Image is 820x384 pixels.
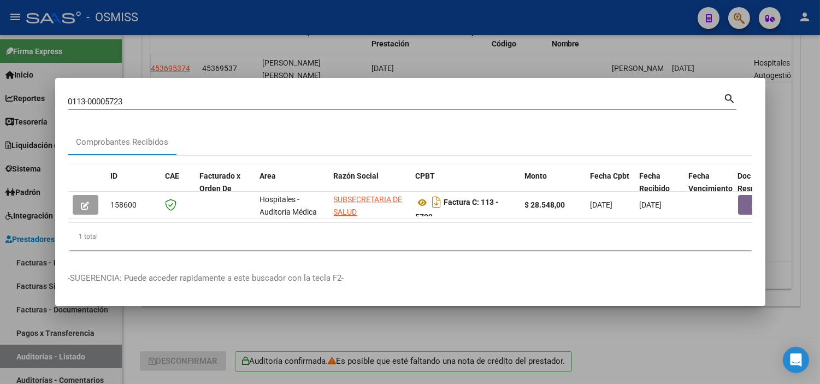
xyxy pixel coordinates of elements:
[689,172,733,193] span: Fecha Vencimiento
[591,200,613,209] span: [DATE]
[521,164,586,212] datatable-header-cell: Monto
[416,198,499,222] strong: Factura C: 113 - 5723
[635,164,685,212] datatable-header-cell: Fecha Recibido
[111,199,157,211] div: 158600
[416,172,435,180] span: CPBT
[334,172,379,180] span: Razón Social
[76,136,169,149] div: Comprobantes Recibidos
[525,172,547,180] span: Monto
[68,272,752,285] p: -SUGERENCIA: Puede acceder rapidamente a este buscador con la tecla F2-
[724,91,736,104] mat-icon: search
[411,164,521,212] datatable-header-cell: CPBT
[783,347,809,373] div: Open Intercom Messenger
[640,200,662,209] span: [DATE]
[430,193,444,211] i: Descargar documento
[334,195,403,216] span: SUBSECRETARIA DE SALUD
[586,164,635,212] datatable-header-cell: Fecha Cpbt
[525,200,565,209] strong: $ 28.548,00
[256,164,329,212] datatable-header-cell: Area
[200,172,241,193] span: Facturado x Orden De
[738,172,787,193] span: Doc Respaldatoria
[196,164,256,212] datatable-header-cell: Facturado x Orden De
[260,195,317,216] span: Hospitales - Auditoría Médica
[685,164,734,212] datatable-header-cell: Fecha Vencimiento
[161,164,196,212] datatable-header-cell: CAE
[329,164,411,212] datatable-header-cell: Razón Social
[260,172,276,180] span: Area
[111,172,118,180] span: ID
[334,193,407,216] div: 30675068441
[591,172,630,180] span: Fecha Cpbt
[166,172,180,180] span: CAE
[68,223,752,250] div: 1 total
[107,164,161,212] datatable-header-cell: ID
[734,164,799,212] datatable-header-cell: Doc Respaldatoria
[640,172,670,193] span: Fecha Recibido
